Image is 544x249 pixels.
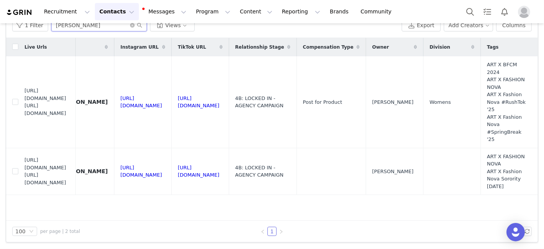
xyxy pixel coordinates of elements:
img: grin logo [6,9,33,16]
i: icon: search [137,23,142,28]
button: Add Creators [444,19,494,31]
button: Search [462,3,479,20]
span: [PERSON_NAME] [372,168,414,175]
button: Recruitment [39,3,94,20]
span: TikTok URL [178,44,206,51]
span: Live Urls [24,44,47,51]
a: [URL][DOMAIN_NAME] [178,95,220,109]
i: icon: left [261,229,265,234]
li: 1 [267,227,277,236]
span: per page | 2 total [40,228,80,235]
span: [URL][DOMAIN_NAME] [URL][DOMAIN_NAME] [24,87,70,117]
a: [URL][DOMAIN_NAME] [121,165,162,178]
button: Export [402,19,441,31]
i: icon: right [279,229,283,234]
button: Columns [496,19,532,31]
span: 4B: LOCKED IN - AGENCY CAMPAIGN [235,164,290,179]
button: Profile [513,6,538,18]
span: Tags [487,44,498,51]
a: [URL][DOMAIN_NAME] [178,165,220,178]
i: icon: close-circle [130,23,135,28]
a: Community [356,3,400,20]
span: ART X FASHION NOVA ART X Fashion Nova Sorority [DATE] [487,153,529,190]
span: [PERSON_NAME] [372,98,414,106]
span: Owner [372,44,389,51]
button: Reporting [277,3,325,20]
span: Womens [430,98,451,106]
a: [URL][DOMAIN_NAME] [121,95,162,109]
button: Program [191,3,235,20]
a: 1 [268,227,276,236]
span: Division [430,44,450,51]
button: Content [235,3,277,20]
span: ART X BFCM 2024 ART X FASHION NOVA ART X Fashion Nova #RushTok '25 ART X Fashion Nova #SpringBrea... [487,61,529,143]
input: Search... [51,19,147,31]
span: 4B: LOCKED IN - AGENCY CAMPAIGN [235,95,290,110]
div: [PERSON_NAME] [58,168,108,174]
li: Previous Page [258,227,267,236]
span: Instagram URL [121,44,159,51]
div: 100 [15,227,26,236]
button: Messages [139,3,191,20]
button: Contacts [95,3,139,20]
span: Post for Product [303,98,342,106]
button: 1 Filter [12,19,48,31]
button: Views [150,19,195,31]
span: [URL][DOMAIN_NAME] [URL][DOMAIN_NAME] [24,156,70,186]
i: icon: down [29,229,34,234]
div: [PERSON_NAME] [58,99,108,105]
span: Relationship Stage [235,44,284,51]
button: Notifications [496,3,513,20]
div: Open Intercom Messenger [507,223,525,241]
a: Brands [325,3,355,20]
span: Compensation Type [303,44,353,51]
li: Next Page [277,227,286,236]
a: Tasks [479,3,496,20]
img: placeholder-profile.jpg [518,6,530,18]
